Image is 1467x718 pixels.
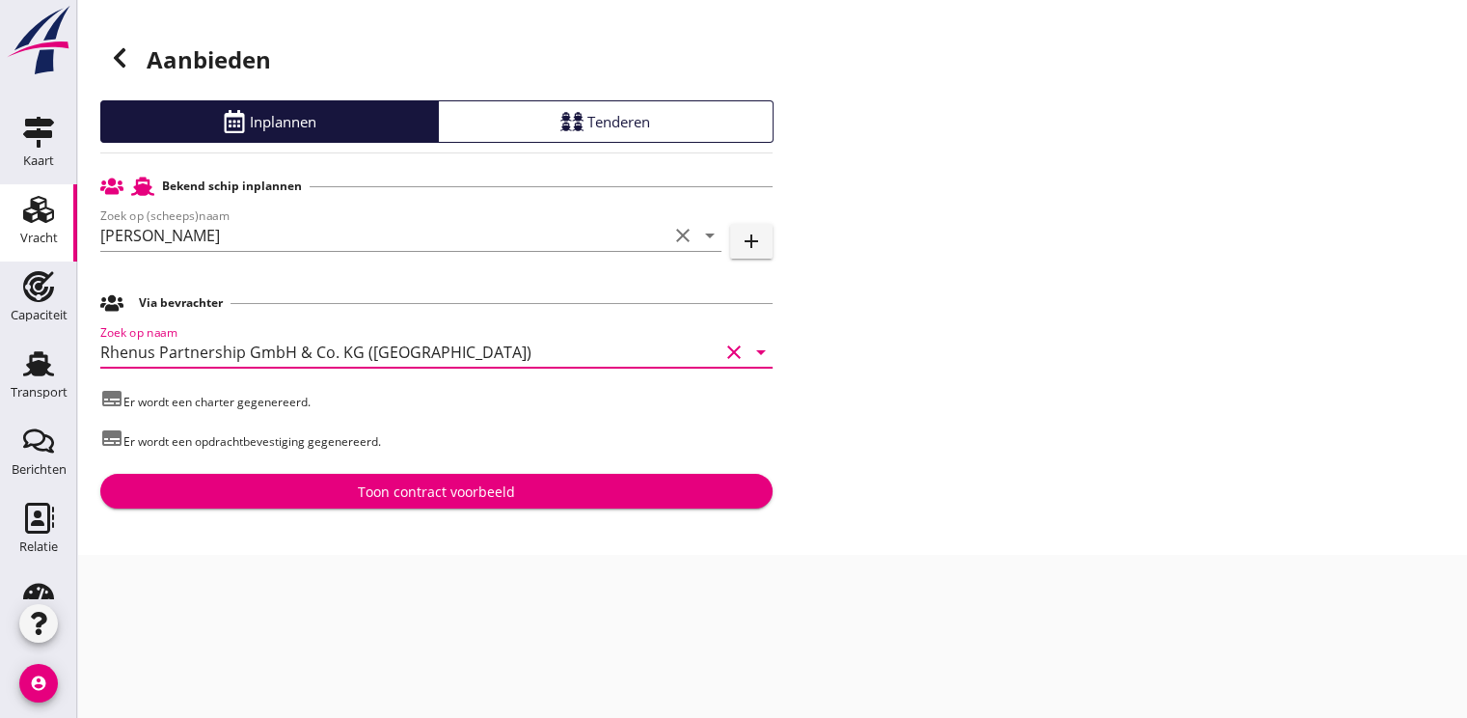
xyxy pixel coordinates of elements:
[671,224,694,247] i: clear
[100,427,123,450] i: subtitles
[722,341,746,364] i: clear
[100,337,719,368] input: Zoek op naam
[100,474,773,509] button: Toon contract voorbeeld
[162,178,302,195] h2: Bekend schip inplannen
[698,224,721,247] i: arrow_drop_down
[447,110,764,133] div: Tenderen
[100,39,773,85] h1: Aanbieden
[12,463,67,476] div: Berichten
[100,220,667,251] input: Zoek op (scheeps)naam
[139,294,223,312] h2: Via bevrachter
[100,387,123,410] i: subtitles
[19,664,58,703] i: account_circle
[100,100,439,143] a: Inplannen
[23,154,54,167] div: Kaart
[438,100,773,143] a: Tenderen
[740,230,763,253] i: add
[109,110,430,133] div: Inplannen
[20,232,58,244] div: Vracht
[100,427,773,451] p: Er wordt een opdrachtbevestiging gegenereerd.
[100,387,773,411] p: Er wordt een charter gegenereerd.
[11,386,68,399] div: Transport
[749,341,773,364] i: arrow_drop_down
[4,5,73,76] img: logo-small.a267ee39.svg
[11,309,68,321] div: Capaciteit
[19,540,58,553] div: Relatie
[358,482,515,502] div: Toon contract voorbeeld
